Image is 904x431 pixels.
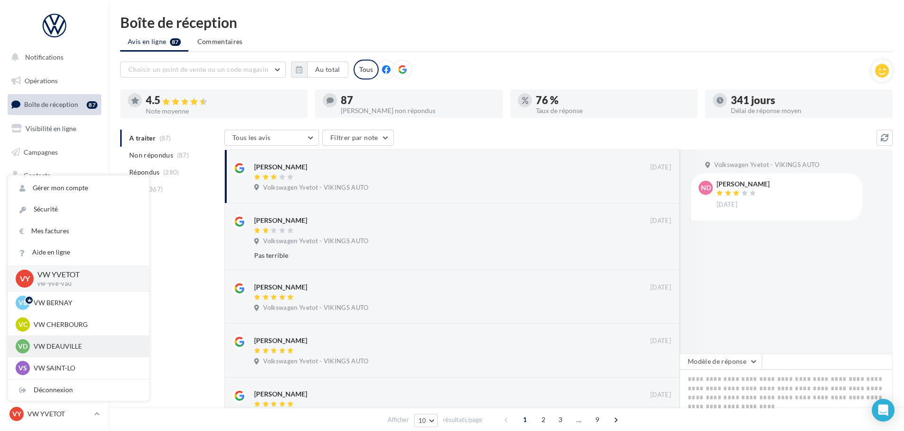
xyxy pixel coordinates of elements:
button: Modèle de réponse [680,353,762,369]
button: 10 [414,414,438,427]
span: 10 [418,417,426,424]
span: ND [701,183,711,193]
a: Mes factures [8,220,149,242]
div: [PERSON_NAME] [254,162,307,172]
div: Note moyenne [146,108,300,114]
span: VB [18,298,27,308]
button: Au total [307,62,348,78]
div: Déconnexion [8,379,149,401]
button: Choisir un point de vente ou un code magasin [120,62,286,78]
span: (87) [177,151,189,159]
span: Volkswagen Yvetot - VIKINGS AUTO [263,357,368,366]
span: Choisir un point de vente ou un code magasin [128,65,268,73]
a: Aide en ligne [8,242,149,263]
button: Tous les avis [224,130,319,146]
span: 1 [517,412,532,427]
span: Notifications [25,53,63,61]
a: Opérations [6,71,103,91]
span: Commentaires [197,37,243,46]
span: [DATE] [650,337,671,345]
div: [PERSON_NAME] [254,282,307,292]
span: Non répondus [129,150,173,160]
div: Délai de réponse moyen [731,107,885,114]
span: ... [571,412,586,427]
div: Tous [354,60,379,79]
span: 9 [590,412,605,427]
span: Boîte de réception [24,100,78,108]
div: [PERSON_NAME] [717,181,770,187]
span: VS [18,363,27,373]
button: Au total [291,62,348,78]
a: Gérer mon compte [8,177,149,199]
div: Taux de réponse [536,107,690,114]
span: (367) [147,185,163,193]
span: Afficher [388,415,409,424]
div: 87 [87,101,97,109]
span: 2 [536,412,551,427]
div: 76 % [536,95,690,106]
div: [PERSON_NAME] non répondus [341,107,495,114]
span: Visibilité en ligne [26,124,76,132]
div: [PERSON_NAME] [254,216,307,225]
div: Pas terrible [254,251,610,260]
a: Calendrier [6,213,103,233]
span: Volkswagen Yvetot - VIKINGS AUTO [263,184,368,192]
span: Opérations [25,77,58,85]
p: VW DEAUVILLE [34,342,138,351]
span: Campagnes [24,148,58,156]
div: [PERSON_NAME] [254,389,307,399]
div: Open Intercom Messenger [872,399,895,422]
div: 87 [341,95,495,106]
div: [PERSON_NAME] [254,336,307,345]
span: 3 [553,412,568,427]
p: VW BERNAY [34,298,138,308]
span: [DATE] [650,163,671,172]
a: VY VW YVETOT [8,405,101,423]
span: VY [12,409,21,419]
span: (280) [163,168,179,176]
span: [DATE] [650,217,671,225]
span: Contacts [24,171,50,179]
a: Visibilité en ligne [6,119,103,139]
div: Boîte de réception [120,15,893,29]
button: Filtrer par note [322,130,394,146]
a: Campagnes [6,142,103,162]
p: vw-yve-vau [37,280,134,288]
a: Sécurité [8,199,149,220]
div: 341 jours [731,95,885,106]
span: [DATE] [650,283,671,292]
a: Campagnes DataOnDemand [6,268,103,296]
span: Volkswagen Yvetot - VIKINGS AUTO [263,304,368,312]
span: résultats/page [443,415,482,424]
span: [DATE] [717,201,737,209]
span: VD [18,342,27,351]
a: Médiathèque [6,189,103,209]
span: Tous les avis [232,133,271,141]
a: PLV et print personnalisable [6,236,103,264]
div: 4.5 [146,95,300,106]
span: [DATE] [650,391,671,399]
p: VW YVETOT [27,409,90,419]
span: Répondus [129,167,160,177]
a: Boîte de réception87 [6,94,103,114]
span: VC [18,320,27,329]
p: VW SAINT-LO [34,363,138,373]
span: Volkswagen Yvetot - VIKINGS AUTO [714,161,819,169]
span: Volkswagen Yvetot - VIKINGS AUTO [263,237,368,246]
span: VY [20,273,30,284]
button: Notifications [6,47,99,67]
p: VW YVETOT [37,269,134,280]
p: VW CHERBOURG [34,320,138,329]
a: Contacts [6,166,103,185]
